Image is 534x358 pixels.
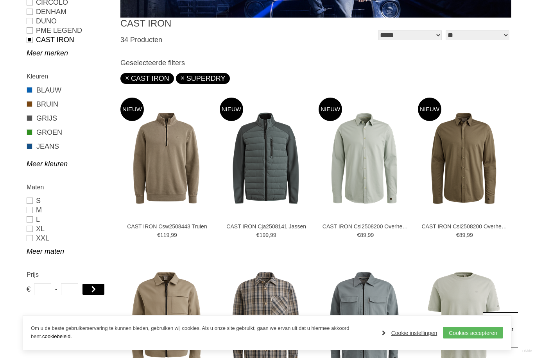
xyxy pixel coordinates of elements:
[27,35,111,45] a: CAST IRON
[459,232,466,238] span: 89
[27,196,111,205] a: S
[319,112,410,204] img: CAST IRON Csi2508200 Overhemden
[169,232,171,238] span: ,
[223,223,309,230] a: CAST IRON Cja2508141 Jassen
[456,232,459,238] span: €
[27,283,30,295] span: €
[27,270,111,280] h2: Prijs
[366,232,368,238] span: ,
[27,247,111,256] a: Meer maten
[256,232,260,238] span: €
[27,205,111,215] a: M
[27,7,111,16] a: DENHAM
[120,36,162,44] span: 34 Producten
[27,113,111,123] a: GRIJS
[27,215,111,224] a: L
[443,327,503,338] a: Cookies accepteren
[125,75,169,82] a: CAST IRON
[27,141,111,151] a: JEANS
[368,232,374,238] span: 99
[31,324,374,341] p: Om u de beste gebruikerservaring te kunnen bieden, gebruiken wij cookies. Als u onze site gebruik...
[120,112,212,204] img: CAST IRON Csw2508443 Truien
[42,333,70,339] a: cookiebeleid
[27,99,111,109] a: BRUIN
[323,223,409,230] a: CAST IRON Csi2508200 Overhemden
[467,232,473,238] span: 99
[27,233,111,243] a: XXL
[483,312,518,347] a: Terug naar boven
[269,232,270,238] span: ,
[421,223,507,230] a: CAST IRON Csi2508200 Overhemden
[181,75,226,82] a: SUPERDRY
[124,223,210,230] a: CAST IRON Csw2508443 Truien
[27,85,111,95] a: BLAUW
[270,232,276,238] span: 99
[120,18,316,29] h1: CAST IRON
[418,112,510,204] img: CAST IRON Csi2508200 Overhemden
[360,232,366,238] span: 89
[27,26,111,35] a: PME LEGEND
[220,112,312,204] img: CAST IRON Cja2508141 Jassen
[27,16,111,26] a: Duno
[160,232,169,238] span: 119
[171,232,177,238] span: 99
[27,159,111,169] a: Meer kleuren
[357,232,360,238] span: €
[260,232,269,238] span: 199
[465,232,467,238] span: ,
[55,283,57,295] span: -
[27,224,111,233] a: XL
[522,346,532,356] a: Divide
[27,127,111,137] a: GROEN
[120,59,511,67] h3: Geselecteerde filters
[157,232,160,238] span: €
[382,327,437,339] a: Cookie instellingen
[27,71,111,81] h2: Kleuren
[27,48,111,58] a: Meer merken
[27,182,111,192] h2: Maten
